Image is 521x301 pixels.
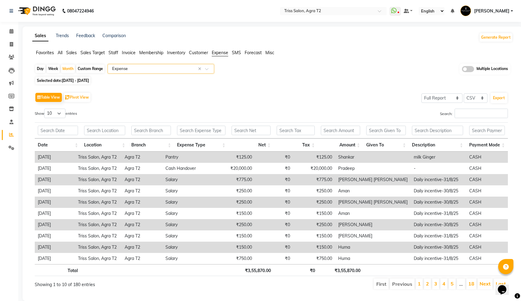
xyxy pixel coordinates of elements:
[35,93,62,102] button: Table View
[35,174,75,185] td: [DATE]
[162,253,213,264] td: Salary
[293,152,335,163] td: ₹125.00
[451,281,454,287] a: 5
[335,174,411,185] td: [PERSON_NAME] [PERSON_NAME]
[122,242,162,253] td: Agra T2
[65,95,70,100] img: pivot.png
[67,2,94,19] b: 08047224946
[277,126,315,135] input: Search Tax
[293,219,335,230] td: ₹250.00
[75,230,122,242] td: Triss Salon, Agra T2
[64,93,90,102] button: Pivot View
[366,126,406,135] input: Search Given To
[411,152,466,163] td: milk Ginger
[44,109,66,118] select: Showentries
[442,281,445,287] a: 4
[35,163,75,174] td: [DATE]
[80,50,105,55] span: Sales Target
[35,208,75,219] td: [DATE]
[35,152,75,163] td: [DATE]
[162,197,213,208] td: Salary
[335,219,411,230] td: [PERSON_NAME]
[108,50,118,55] span: Staff
[177,126,225,135] input: Search Expense Type
[293,242,335,253] td: ₹150.00
[255,208,293,219] td: ₹0
[411,230,466,242] td: Daily incentive-31/8/25
[335,197,411,208] td: [PERSON_NAME] [PERSON_NAME]
[255,230,293,242] td: ₹0
[35,278,227,288] div: Showing 1 to 10 of 180 entries
[213,197,255,208] td: ₹250.00
[466,163,508,174] td: CASH
[212,50,228,55] span: Expense
[162,208,213,219] td: Salary
[122,219,162,230] td: Agra T2
[35,219,75,230] td: [DATE]
[434,281,437,287] a: 3
[75,197,122,208] td: Triss Salon, Agra T2
[122,174,162,185] td: Agra T2
[466,197,508,208] td: CASH
[162,230,213,242] td: Salary
[335,230,411,242] td: [PERSON_NAME]
[495,277,515,295] iframe: chat widget
[411,208,466,219] td: Daily incentive-31/8/25
[255,253,293,264] td: ₹0
[162,174,213,185] td: Salary
[255,219,293,230] td: ₹0
[81,138,128,152] th: Location: activate to sort column ascending
[466,174,508,185] td: CASH
[213,174,255,185] td: ₹775.00
[411,174,466,185] td: Daily incentive-31/8/25
[491,93,507,103] button: Export
[455,109,508,118] input: Search:
[255,163,293,174] td: ₹0
[411,242,466,253] td: Daily incentive-30/8/25
[466,230,508,242] td: CASH
[131,126,171,135] input: Search Branch
[466,253,508,264] td: CASH
[480,33,512,42] button: Generate Report
[412,126,463,135] input: Search Description
[480,281,491,287] a: Next
[56,33,69,38] a: Trends
[75,152,122,163] td: Triss Salon, Agra T2
[213,242,255,253] td: ₹150.00
[35,109,77,118] label: Show entries
[466,138,508,152] th: Payment Mode: activate to sort column ascending
[76,65,105,73] div: Custom Range
[293,197,335,208] td: ₹250.00
[335,163,411,174] td: Pradeep
[426,281,429,287] a: 2
[213,253,255,264] td: ₹750.00
[255,242,293,253] td: ₹0
[75,219,122,230] td: Triss Salon, Agra T2
[35,253,75,264] td: [DATE]
[245,50,262,55] span: Forecast
[232,126,271,135] input: Search Net
[122,50,136,55] span: Invoice
[75,185,122,197] td: Triss Salon, Agra T2
[255,174,293,185] td: ₹0
[36,50,54,55] span: Favorites
[335,152,411,163] td: Shankar
[321,126,360,135] input: Search Amount
[418,281,421,287] a: 1
[411,253,466,264] td: Daily incentive-31/8/25
[162,219,213,230] td: Salary
[162,242,213,253] td: Salary
[122,152,162,163] td: Agra T2
[335,242,411,253] td: Huma
[255,152,293,163] td: ₹0
[84,126,125,135] input: Search Location
[477,66,508,72] span: Multiple Locations
[474,8,509,14] span: [PERSON_NAME]
[75,242,122,253] td: Triss Salon, Agra T2
[466,219,508,230] td: CASH
[466,185,508,197] td: CASH
[460,5,471,16] img: Rohit Maheshwari
[47,65,60,73] div: Week
[167,50,185,55] span: Inventory
[139,50,163,55] span: Membership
